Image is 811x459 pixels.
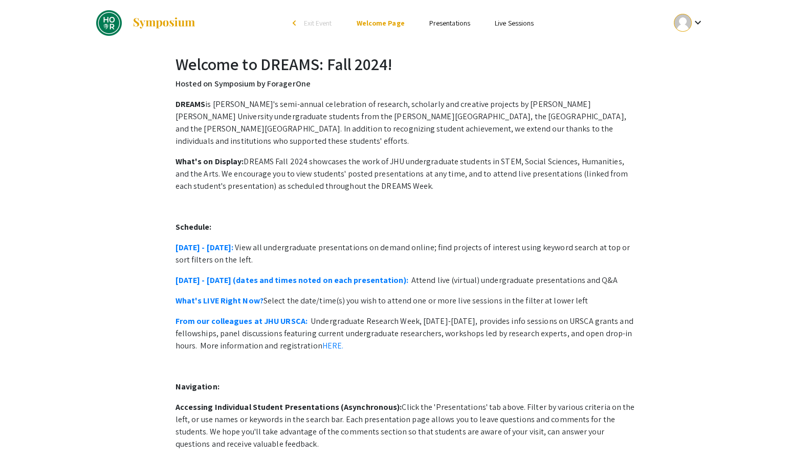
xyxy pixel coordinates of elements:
div: arrow_back_ios [293,20,299,26]
a: HERE. [322,340,344,351]
p: Hosted on Symposium by ForagerOne [176,78,636,90]
img: Symposium by ForagerOne [132,17,196,29]
a: [DATE] - [DATE]: [176,242,234,253]
strong: DREAMS [176,99,206,110]
a: DREAMS: Fall 2024 [96,10,196,36]
strong: What's on Display: [176,156,244,167]
p: Attend live (virtual) undergraduate presentations and Q&A [176,274,636,287]
p: Undergraduate Research Week, [DATE]-[DATE], provides info sessions on URSCA grants and fellowship... [176,315,636,352]
p: View all undergraduate presentations on demand online; find projects of interest using keyword se... [176,242,636,266]
a: [DATE] - [DATE] (dates and times noted on each presentation): [176,275,408,286]
img: DREAMS: Fall 2024 [96,10,122,36]
a: Presentations [429,18,470,28]
a: Live Sessions [495,18,534,28]
p: is [PERSON_NAME]'s semi-annual celebration of research, scholarly and creative projects by [PERSO... [176,98,636,147]
strong: Schedule: [176,222,212,232]
p: Select the date/time(s) you wish to attend one or more live sessions in the filter at lower left [176,295,636,307]
h2: Welcome to DREAMS: Fall 2024! [176,54,636,74]
mat-icon: Expand account dropdown [692,16,704,29]
p: Click the 'Presentations' tab above. Filter by various criteria on the left, or use names or keyw... [176,401,636,450]
a: From our colleagues at JHU URSCA: [176,316,308,326]
strong: Accessing Individual Student Presentations (Asynchronous): [176,402,402,412]
p: DREAMS Fall 2024 showcases the work of JHU undergraduate students in STEM, Social Sciences, Human... [176,156,636,192]
button: Expand account dropdown [663,11,715,34]
strong: Navigation: [176,381,220,392]
a: What's LIVE Right Now? [176,295,264,306]
a: Welcome Page [357,18,405,28]
iframe: Chat [768,413,803,451]
span: Exit Event [304,18,332,28]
